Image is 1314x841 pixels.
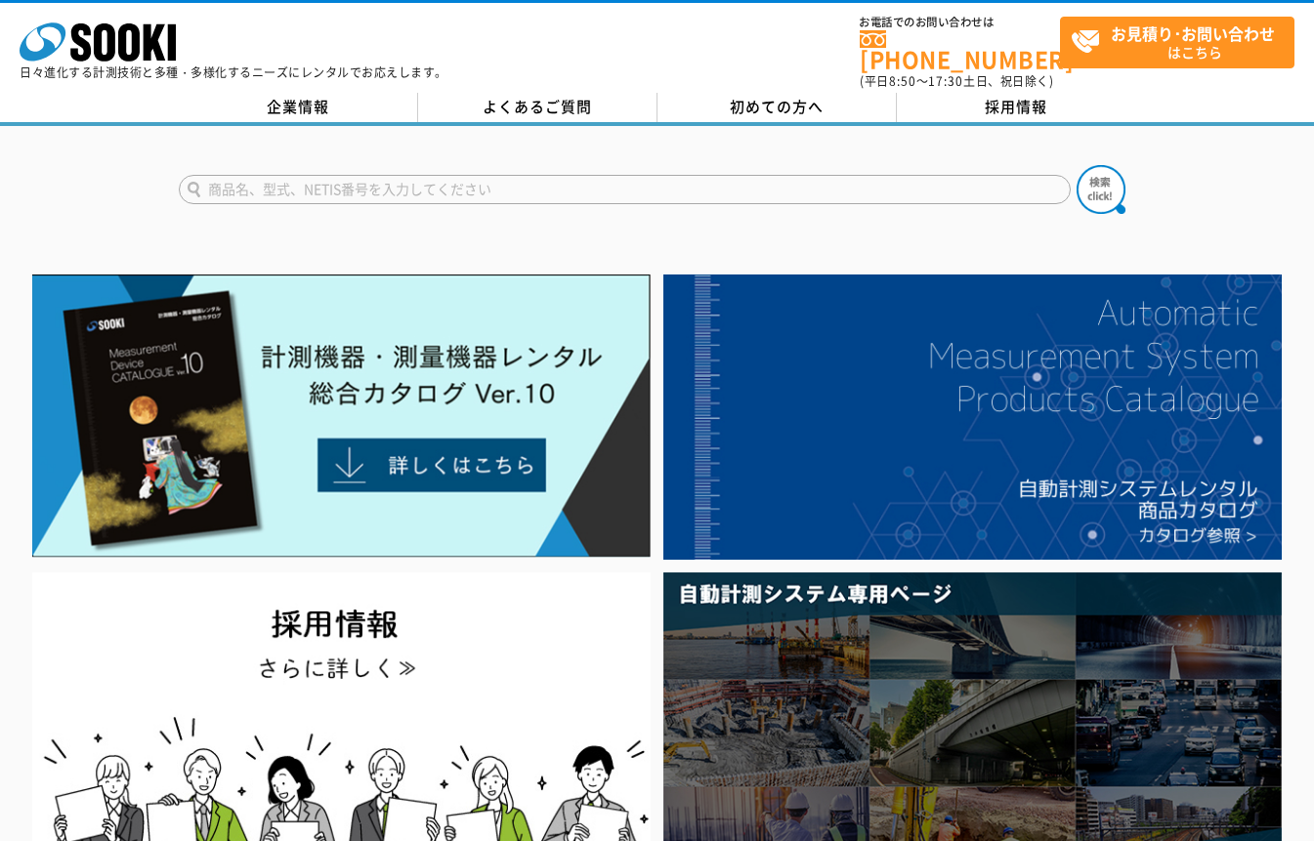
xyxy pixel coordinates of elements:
a: 初めての方へ [657,93,897,122]
img: btn_search.png [1077,165,1125,214]
span: 初めての方へ [730,96,824,117]
a: 採用情報 [897,93,1136,122]
img: 自動計測システムカタログ [663,274,1282,560]
span: はこちら [1071,18,1293,66]
span: (平日 ～ 土日、祝日除く) [860,72,1053,90]
img: Catalog Ver10 [32,274,651,558]
span: 17:30 [928,72,963,90]
a: 企業情報 [179,93,418,122]
a: [PHONE_NUMBER] [860,30,1060,70]
span: お電話でのお問い合わせは [860,17,1060,28]
p: 日々進化する計測技術と多種・多様化するニーズにレンタルでお応えします。 [20,66,447,78]
a: よくあるご質問 [418,93,657,122]
input: 商品名、型式、NETIS番号を入力してください [179,175,1071,204]
strong: お見積り･お問い合わせ [1111,21,1275,45]
a: お見積り･お問い合わせはこちら [1060,17,1294,68]
span: 8:50 [889,72,916,90]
